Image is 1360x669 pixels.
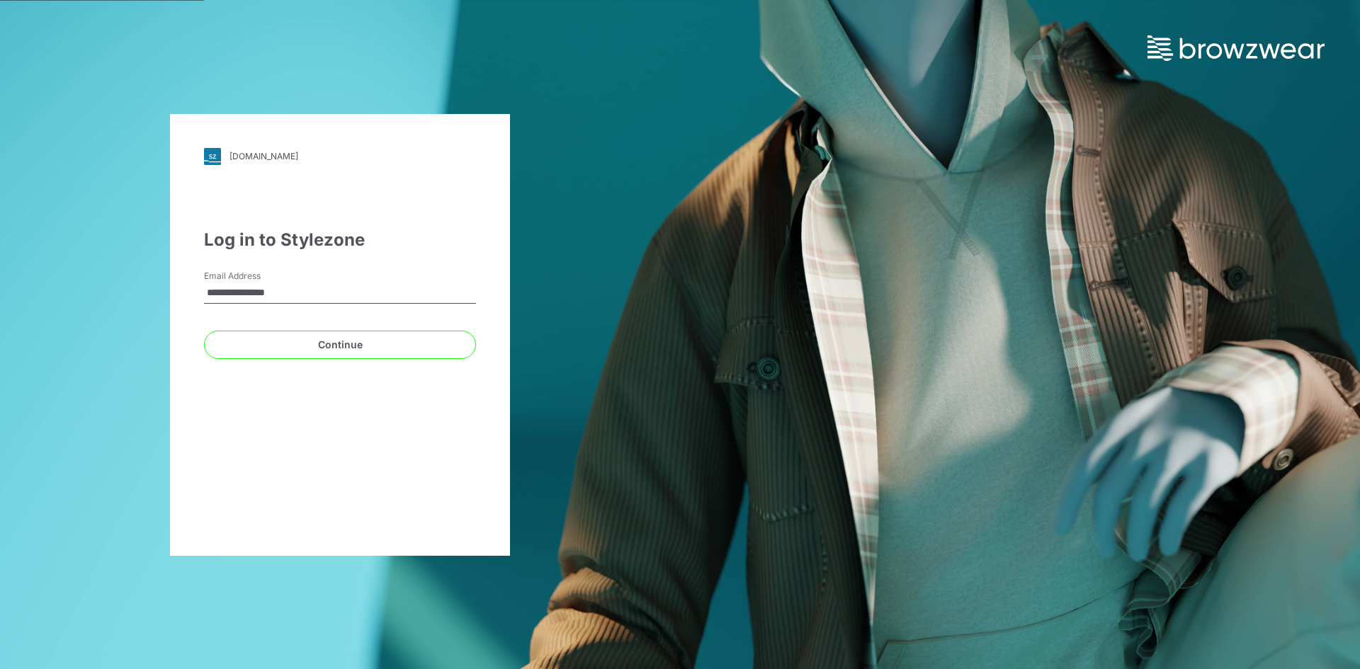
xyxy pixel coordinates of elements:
a: [DOMAIN_NAME] [204,148,476,165]
div: Log in to Stylezone [204,227,476,253]
img: svg+xml;base64,PHN2ZyB3aWR0aD0iMjgiIGhlaWdodD0iMjgiIHZpZXdCb3g9IjAgMCAyOCAyOCIgZmlsbD0ibm9uZSIgeG... [204,148,221,165]
img: browzwear-logo.73288ffb.svg [1147,35,1325,61]
label: Email Address [204,270,303,282]
div: [DOMAIN_NAME] [229,151,298,161]
button: Continue [204,331,476,359]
